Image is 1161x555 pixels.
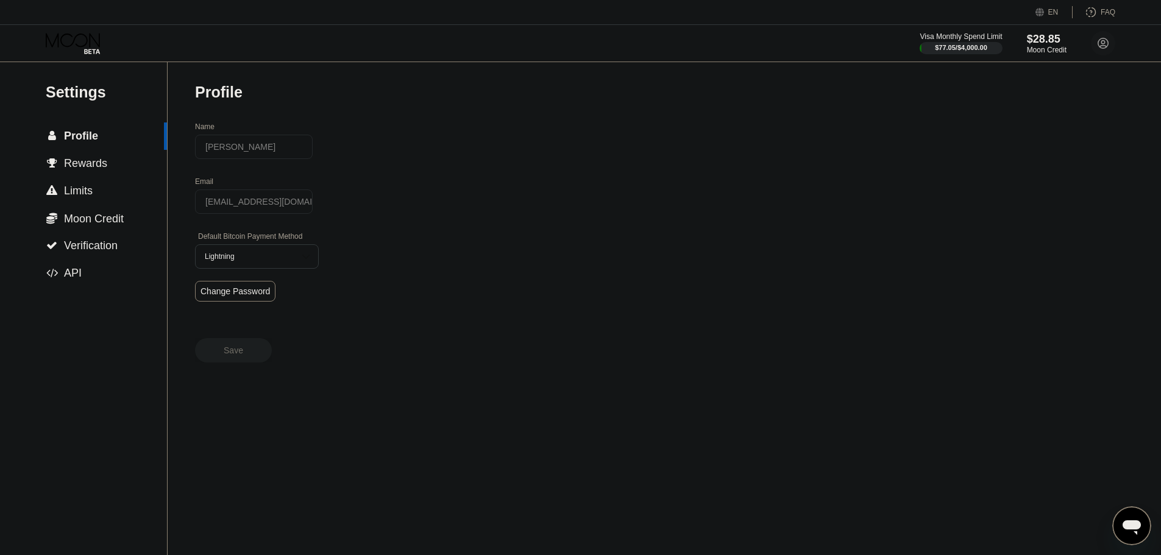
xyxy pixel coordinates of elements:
[47,158,57,169] span: 
[201,286,270,296] div: Change Password
[195,232,319,241] div: Default Bitcoin Payment Method
[46,267,58,278] span: 
[64,157,107,169] span: Rewards
[935,44,987,51] div: $77.05 / $4,000.00
[1048,8,1059,16] div: EN
[1027,46,1067,54] div: Moon Credit
[195,83,243,101] div: Profile
[46,240,58,251] div: 
[1112,506,1151,545] iframe: Button to launch messaging window
[1101,8,1115,16] div: FAQ
[195,122,319,131] div: Name
[46,185,58,196] div: 
[1027,33,1067,54] div: $28.85Moon Credit
[64,239,118,252] span: Verification
[64,185,93,197] span: Limits
[1073,6,1115,18] div: FAQ
[46,240,57,251] span: 
[920,32,1002,41] div: Visa Monthly Spend Limit
[46,185,57,196] span: 
[46,212,57,224] span: 
[46,83,167,101] div: Settings
[48,130,56,141] span: 
[920,32,1002,54] div: Visa Monthly Spend Limit$77.05/$4,000.00
[195,177,319,186] div: Email
[46,212,58,224] div: 
[1035,6,1073,18] div: EN
[64,130,98,142] span: Profile
[46,158,58,169] div: 
[195,281,275,302] div: Change Password
[64,213,124,225] span: Moon Credit
[46,130,58,141] div: 
[64,267,82,279] span: API
[202,252,294,261] div: Lightning
[1027,33,1067,46] div: $28.85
